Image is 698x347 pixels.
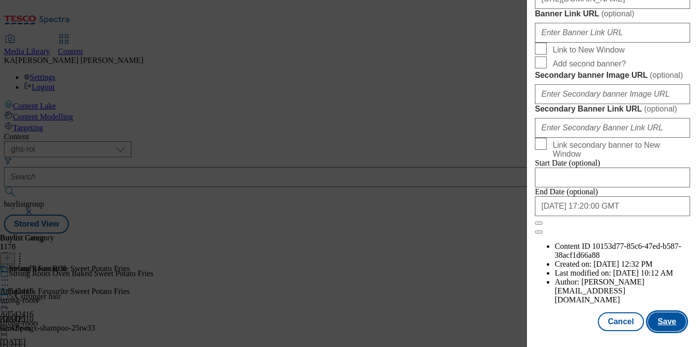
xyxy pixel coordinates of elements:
li: Last modified on: [555,269,690,278]
span: ( optional ) [650,71,683,79]
input: Enter Date [535,196,690,216]
label: Secondary Banner Link URL [535,104,690,114]
span: Start Date (optional) [535,159,600,167]
span: ( optional ) [601,9,635,18]
label: Banner Link URL [535,9,690,19]
span: Link secondary banner to New Window [553,141,686,159]
span: ( optional ) [644,105,677,113]
button: Close [535,222,543,225]
li: Created on: [555,260,690,269]
span: 10153d77-85c6-47ed-b587-38acf1d66a88 [555,242,681,259]
span: Add second banner? [553,59,626,68]
li: Author: [555,278,690,304]
li: Content ID [555,242,690,260]
input: Enter Date [535,168,690,187]
button: Cancel [598,312,643,331]
span: Link to New Window [553,46,625,55]
span: [DATE] 10:12 AM [613,269,673,277]
label: Secondary banner Image URL [535,70,690,80]
span: [PERSON_NAME][EMAIL_ADDRESS][DOMAIN_NAME] [555,278,644,304]
input: Enter Secondary banner Image URL [535,84,690,104]
input: Enter Banner Link URL [535,23,690,43]
button: Save [648,312,686,331]
span: [DATE] 12:32 PM [593,260,652,268]
span: End Date (optional) [535,187,598,196]
input: Enter Secondary Banner Link URL [535,118,690,138]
